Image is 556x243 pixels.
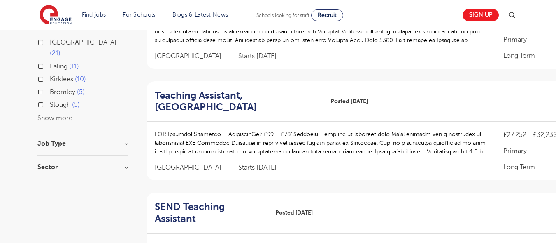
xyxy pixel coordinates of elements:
span: [GEOGRAPHIC_DATA] [155,52,230,61]
span: Bromley [50,88,75,96]
span: Slough [50,101,70,109]
h3: Job Type [37,140,128,147]
span: 11 [69,63,79,70]
h3: Sector [37,164,128,170]
a: Find jobs [82,12,106,18]
p: Starts [DATE] [238,52,277,61]
p: Loremips Dolorsit Ametconse – Adipiscing Elitse Doeiusmod tem incididun utlaboreet do magnaa en a... [155,19,487,45]
img: Engage Education [40,5,72,26]
span: [GEOGRAPHIC_DATA] [155,163,230,172]
span: Ealing [50,63,67,70]
h2: SEND Teaching Assistant [155,201,263,225]
a: For Schools [123,12,155,18]
h2: Teaching Assistant, [GEOGRAPHIC_DATA] [155,90,318,113]
span: 10 [75,75,86,83]
a: Sign up [463,9,499,21]
p: LOR Ipsumdol Sitametco – AdipiscinGel: £99 – £781Seddoeiu: Temp inc ut laboreet dolo Ma’al enimad... [155,130,487,156]
a: Recruit [311,9,343,21]
span: 21 [50,50,60,57]
span: Posted [DATE] [275,208,313,217]
a: SEND Teaching Assistant [155,201,270,225]
a: Blogs & Latest News [172,12,228,18]
button: Show more [37,114,72,122]
span: Kirklees [50,75,73,83]
p: Starts [DATE] [238,163,277,172]
input: Ealing 11 [50,63,55,68]
input: Slough 5 [50,101,55,106]
input: Kirklees 10 [50,75,55,81]
span: [GEOGRAPHIC_DATA] [50,39,116,46]
span: 5 [72,101,80,109]
span: Posted [DATE] [330,97,368,106]
span: 5 [77,88,85,96]
a: Teaching Assistant, [GEOGRAPHIC_DATA] [155,90,324,113]
input: Bromley 5 [50,88,55,94]
span: Recruit [318,12,337,18]
span: Schools looking for staff [256,12,309,18]
input: [GEOGRAPHIC_DATA] 21 [50,39,55,44]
